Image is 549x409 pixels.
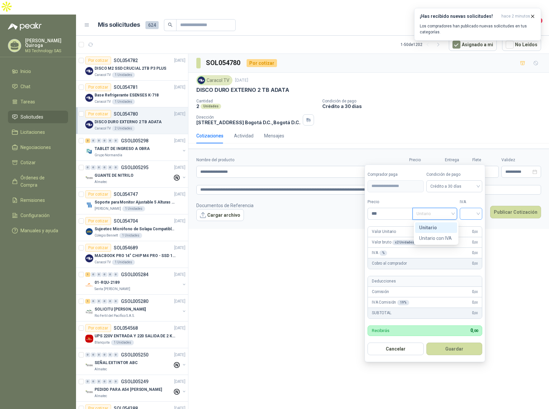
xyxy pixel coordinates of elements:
[121,272,148,277] p: GSOL005284
[91,299,96,304] div: 0
[196,209,244,221] button: Cargar archivo
[85,324,111,332] div: Por cotizar
[97,353,101,357] div: 0
[95,146,150,152] p: TABLET DE INGRESO A OBRA
[102,299,107,304] div: 0
[95,226,177,232] p: Sujeetec Micrófono de Solapa Compatible con AKG Sansón Transmisor inalámbrico -
[474,311,478,315] span: ,00
[95,126,111,131] p: Caracol TV
[85,190,111,198] div: Por cotizar
[8,65,68,78] a: Inicio
[113,138,118,143] div: 0
[119,233,142,238] div: 1 Unidades
[76,321,188,348] a: Por cotizarSOL054568[DATE] Company LogoUPS 220V ENTRADA Y 220 SALIDA DE 2 KVABlanquita1 Unidades
[95,340,110,345] p: Blanquita
[196,132,223,139] div: Cotizaciones
[95,65,166,72] p: DISCO M2 SSD CRUCIAL 2TB P3 PLUS
[85,165,90,170] div: 0
[472,166,499,178] p: $ 0,00
[372,239,417,245] p: Valor bruto
[379,250,387,256] div: %
[372,278,396,284] p: Deducciones
[372,299,409,306] p: IVA Comisión
[113,299,118,304] div: 0
[473,329,478,333] span: ,00
[247,59,277,67] div: Por cotizar
[174,57,185,64] p: [DATE]
[113,165,118,170] div: 0
[95,153,122,158] p: Grupo Normandía
[474,290,478,294] span: ,00
[264,132,284,139] div: Mensajes
[121,299,148,304] p: GSOL005280
[372,229,396,235] p: Valor Unitario
[206,58,241,68] h3: SOL054780
[91,379,96,384] div: 0
[114,245,138,250] p: SOL054689
[20,129,45,136] span: Licitaciones
[472,250,478,256] span: 0
[322,103,546,109] p: Crédito a 30 días
[415,222,457,233] div: Unitario
[91,272,96,277] div: 0
[198,77,205,84] img: Company Logo
[95,119,162,125] p: DISCO DURO EXTERNO 2 TB ADATA
[95,253,177,259] p: MACBOOK PRO 14" CHIP M4 PRO - SSD 1TB RAM 24GB
[85,281,93,289] img: Company Logo
[368,171,424,178] label: Comprador paga
[95,233,118,238] p: Colegio Bennett
[108,379,113,384] div: 0
[85,110,111,118] div: Por cotizar
[426,343,483,355] button: Guardar
[95,260,111,265] p: Caracol TV
[196,120,300,125] p: [STREET_ADDRESS] Bogotá D.C. , Bogotá D.C.
[113,379,118,384] div: 0
[97,272,101,277] div: 0
[20,197,45,204] span: Remisiones
[20,212,50,219] span: Configuración
[414,8,541,41] button: ¡Has recibido nuevas solicitudes!hace 2 minutos Los compradores han publicado nuevas solicitudes ...
[85,137,187,158] a: 3 0 0 0 0 0 GSOL005298[DATE] Company LogoTABLET DE INGRESO A OBRAGrupo Normandía
[20,98,35,105] span: Tareas
[95,179,107,185] p: Almatec
[416,209,453,219] span: Unitario
[368,343,424,355] button: Cancelar
[85,388,93,396] img: Company Logo
[8,80,68,93] a: Chat
[472,157,499,163] label: Flete
[102,379,107,384] div: 0
[474,251,478,255] span: ,00
[114,85,138,90] p: SOL054781
[372,260,407,267] p: Cobro al comprador
[20,113,43,121] span: Solicitudes
[95,306,146,313] p: SOLICITU [PERSON_NAME]
[322,99,546,103] p: Condición de pago
[529,19,541,31] button: 4
[196,75,232,85] div: Caracol TV
[8,171,68,191] a: Órdenes de Compra
[8,194,68,206] a: Remisiones
[85,56,111,64] div: Por cotizar
[372,289,389,295] p: Comisión
[102,138,107,143] div: 0
[108,272,113,277] div: 0
[108,353,113,357] div: 0
[397,300,409,305] div: 19 %
[95,99,111,104] p: Caracol TV
[419,235,453,242] div: Unitario con IVA
[8,95,68,108] a: Tareas
[85,299,90,304] div: 1
[85,308,93,316] img: Company Logo
[20,227,58,234] span: Manuales y ayuda
[121,165,148,170] p: GSOL005295
[472,299,478,306] span: 0
[85,201,93,209] img: Company Logo
[95,393,107,399] p: Almatec
[95,72,111,78] p: Caracol TV
[472,310,478,316] span: 0
[174,218,185,224] p: [DATE]
[8,224,68,237] a: Manuales y ayuda
[85,351,187,372] a: 0 0 0 0 0 0 GSOL005250[DATE] Company LogoSEÑAL EXTINTOR ABCAlmatec
[460,199,482,205] label: IVA
[8,209,68,222] a: Configuración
